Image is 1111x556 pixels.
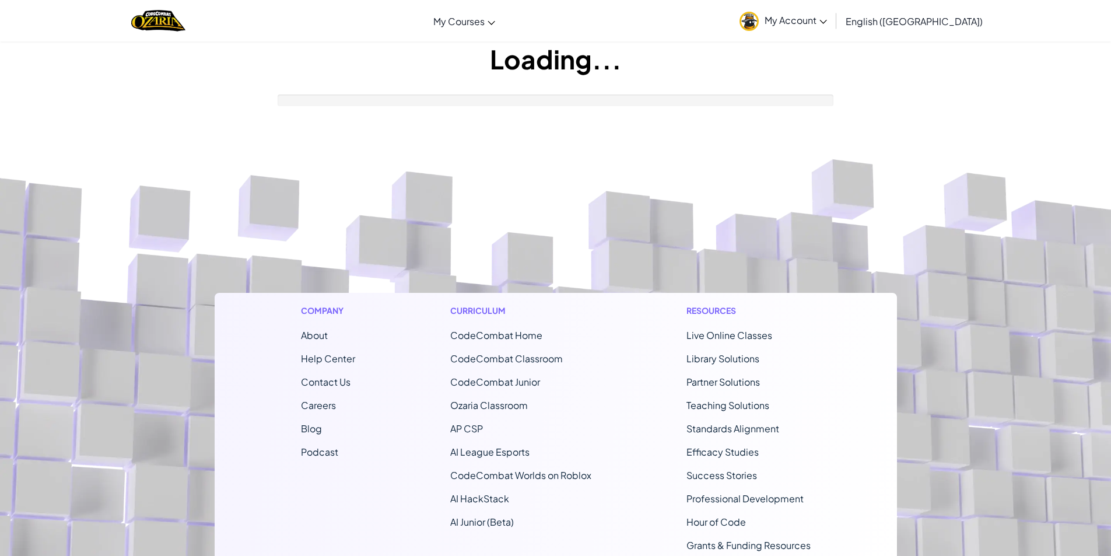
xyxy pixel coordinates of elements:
[301,446,338,458] a: Podcast
[686,399,769,411] a: Teaching Solutions
[301,352,355,365] a: Help Center
[301,399,336,411] a: Careers
[740,12,759,31] img: avatar
[450,352,563,365] a: CodeCombat Classroom
[450,492,509,505] a: AI HackStack
[301,422,322,435] a: Blog
[734,2,833,39] a: My Account
[450,399,528,411] a: Ozaria Classroom
[686,329,772,341] a: Live Online Classes
[840,5,989,37] a: English ([GEOGRAPHIC_DATA])
[686,352,759,365] a: Library Solutions
[131,9,185,33] img: Home
[450,329,542,341] span: CodeCombat Home
[450,469,591,481] a: CodeCombat Worlds on Roblox
[686,492,804,505] a: Professional Development
[846,15,983,27] span: English ([GEOGRAPHIC_DATA])
[686,376,760,388] a: Partner Solutions
[450,422,483,435] a: AP CSP
[427,5,501,37] a: My Courses
[131,9,185,33] a: Ozaria by CodeCombat logo
[686,305,811,317] h1: Resources
[765,14,827,26] span: My Account
[686,539,811,551] a: Grants & Funding Resources
[301,329,328,341] a: About
[686,446,759,458] a: Efficacy Studies
[301,376,351,388] span: Contact Us
[686,516,746,528] a: Hour of Code
[450,516,514,528] a: AI Junior (Beta)
[433,15,485,27] span: My Courses
[686,469,757,481] a: Success Stories
[686,422,779,435] a: Standards Alignment
[450,446,530,458] a: AI League Esports
[450,376,540,388] a: CodeCombat Junior
[301,305,355,317] h1: Company
[450,305,591,317] h1: Curriculum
